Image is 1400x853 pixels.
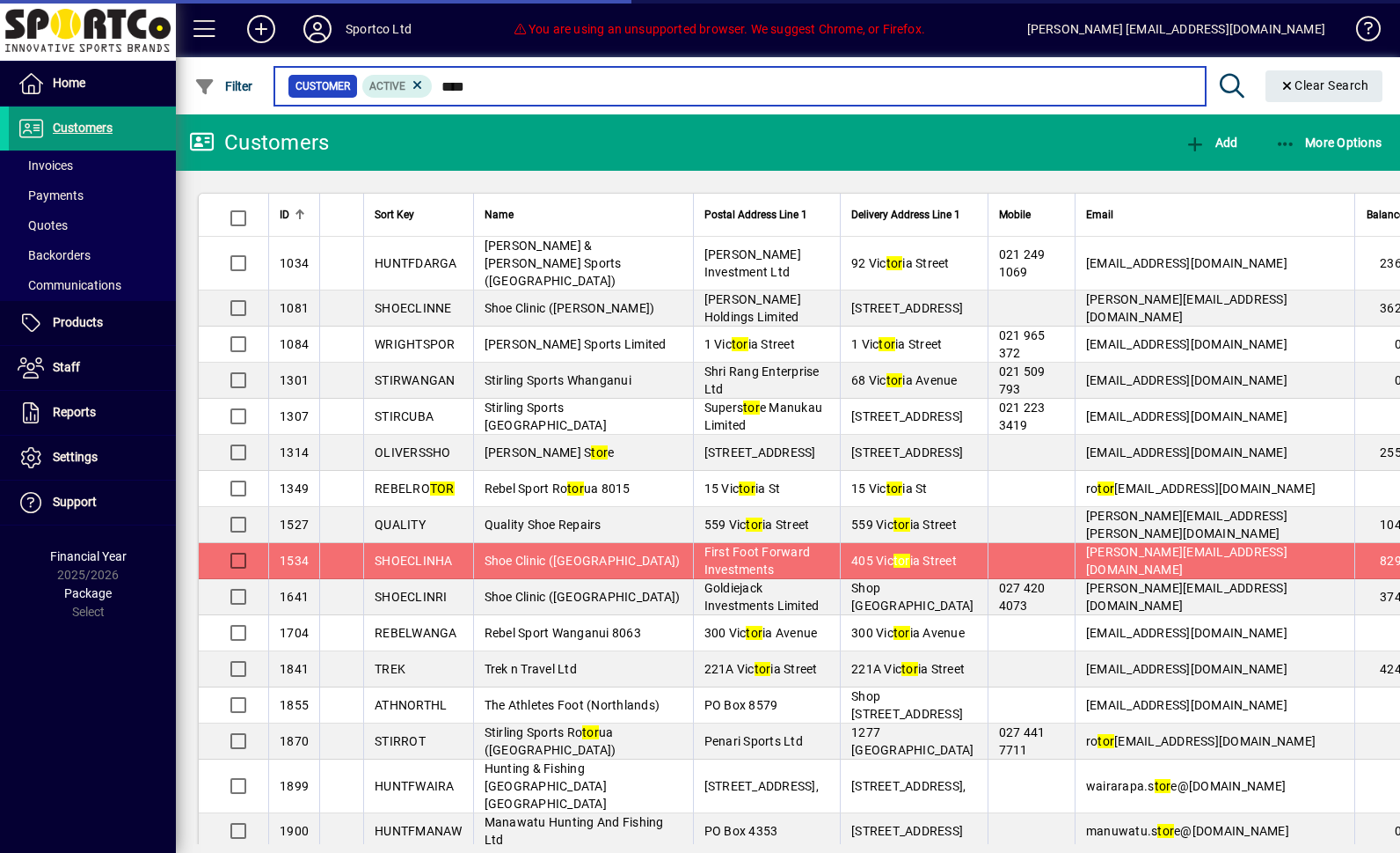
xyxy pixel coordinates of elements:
[233,13,289,45] button: Add
[485,482,631,496] span: Rebel Sport Ro ua 8015
[1086,256,1287,270] span: [EMAIL_ADDRESS][DOMAIN_NAME]
[280,734,309,748] span: 1870
[851,779,966,793] span: [STREET_ADDRESS],
[879,337,895,351] em: tor
[999,205,1031,224] span: Mobile
[485,761,607,811] span: Hunting & Fishing [GEOGRAPHIC_DATA] [GEOGRAPHIC_DATA]
[280,590,309,604] span: 1641
[9,240,176,270] a: Backorders
[1086,662,1287,676] span: [EMAIL_ADDRESS][DOMAIN_NAME]
[9,151,176,180] a: Invoices
[18,158,73,173] span: Invoices
[189,129,329,157] div: Customers
[346,15,412,43] div: Sportco Ltd
[1280,78,1369,92] span: Clear Search
[375,482,455,496] span: REBELRO
[1086,445,1287,460] span: [EMAIL_ADDRESS][DOMAIN_NAME]
[53,315,103,329] span: Products
[704,445,816,460] span: [STREET_ADDRESS]
[375,698,447,712] span: ATHNORTHL
[704,292,801,324] span: [PERSON_NAME] Holdings Limited
[704,482,781,496] span: 15 Vic ia St
[999,328,1046,360] span: 021 965 372
[851,626,965,640] span: 300 Vic ia Avenue
[1265,70,1383,102] button: Clear
[485,626,641,640] span: Rebel Sport Wanganui 8063
[280,256,309,270] span: 1034
[1086,337,1287,351] span: [EMAIL_ADDRESS][DOMAIN_NAME]
[851,482,928,496] span: 15 Vic ia St
[755,662,771,676] em: tor
[704,337,795,351] span: 1 Vic ia Street
[375,554,453,568] span: SHOECLINHA
[295,77,350,95] span: Customer
[485,725,616,757] span: Stirling Sports Ro ua ([GEOGRAPHIC_DATA])
[999,364,1046,396] span: 021 509 793
[9,62,176,106] a: Home
[18,278,121,292] span: Communications
[1185,136,1237,150] span: Add
[1086,698,1287,712] span: [EMAIL_ADDRESS][DOMAIN_NAME]
[1343,4,1378,61] a: Knowledge Base
[886,482,903,496] em: tor
[190,70,258,102] button: Filter
[1097,482,1114,496] em: tor
[1180,127,1242,158] button: Add
[375,824,463,838] span: HUNTFMANAW
[893,626,910,640] em: tor
[18,188,84,202] span: Payments
[851,337,942,351] span: 1 Vic ia Street
[746,626,762,640] em: tor
[53,360,80,374] span: Staff
[485,337,667,351] span: [PERSON_NAME] Sports Limited
[1086,545,1287,577] span: [PERSON_NAME][EMAIL_ADDRESS][DOMAIN_NAME]
[851,373,958,387] span: 68 Vic ia Avenue
[53,121,113,135] span: Customers
[999,205,1064,224] div: Mobile
[9,481,176,525] a: Support
[9,346,176,390] a: Staff
[851,824,963,838] span: [STREET_ADDRESS]
[375,734,426,748] span: STIRROT
[485,445,615,460] span: [PERSON_NAME] S e
[9,210,176,240] a: Quotes
[704,364,820,396] span: Shri Rang Enterprise Ltd
[704,824,778,838] span: PO Box 4353
[732,337,748,351] em: tor
[851,409,963,423] span: [STREET_ADDRESS]
[851,301,963,315] span: [STREET_ADDRESS]
[851,725,973,757] span: 1277 [GEOGRAPHIC_DATA]
[9,436,176,480] a: Settings
[485,698,660,712] span: The Athletes Foot (Northlands)
[851,662,965,676] span: 221A Vic ia Street
[280,626,309,640] span: 1704
[53,405,96,419] span: Reports
[851,554,957,568] span: 405 Vic ia Street
[704,545,811,577] span: First Foot Forward Investments
[375,409,434,423] span: STIRCUBA
[53,450,98,464] span: Settings
[999,247,1046,279] span: 021 249 1069
[1086,409,1287,423] span: [EMAIL_ADDRESS][DOMAIN_NAME]
[280,445,309,460] span: 1314
[485,401,607,432] span: Stirling Sports [GEOGRAPHIC_DATA]
[375,337,456,351] span: WRIGHTSPOR
[280,779,309,793] span: 1899
[194,79,253,93] span: Filter
[999,581,1046,613] span: 027 420 4073
[280,698,309,712] span: 1855
[375,256,457,270] span: HUNTFDARGA
[375,626,457,640] span: REBELWANGA
[591,445,608,460] em: tor
[375,205,414,224] span: Sort Key
[704,581,820,613] span: Goldiejack Investments Limited
[280,205,289,224] span: ID
[514,22,925,36] span: You are using an unsupported browser. We suggest Chrome, or Firefox.
[375,373,456,387] span: STIRWANGAN
[369,80,405,92] span: Active
[362,75,433,98] mat-chip: Activation Status: Active
[851,445,963,460] span: [STREET_ADDRESS]
[999,401,1046,432] span: 021 223 3419
[704,401,823,432] span: Supers e Manukau Limited
[280,482,309,496] span: 1349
